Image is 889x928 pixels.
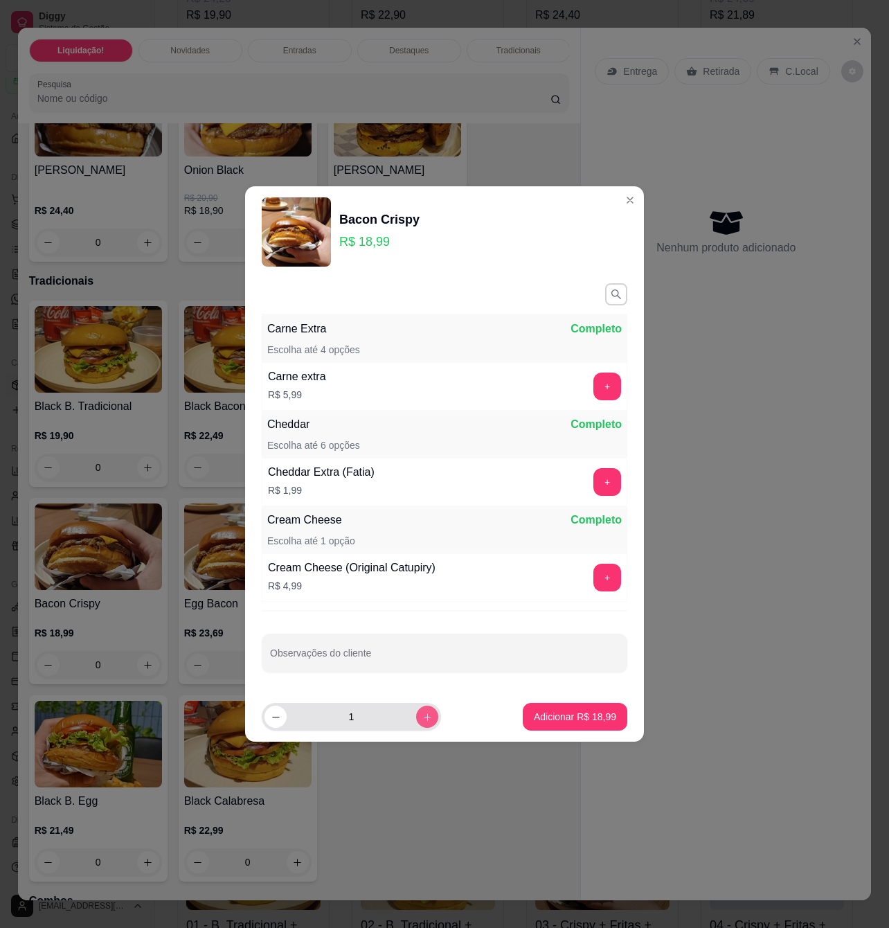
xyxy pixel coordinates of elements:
[268,560,435,576] div: Cream Cheese (Original Catupiry)
[267,438,360,452] p: Escolha até 6 opções
[268,464,375,481] div: Cheddar Extra (Fatia)
[571,512,622,528] p: Completo
[593,564,621,591] button: add
[268,388,326,402] p: R$ 5,99
[593,373,621,400] button: add
[523,703,627,731] button: Adicionar R$ 18,99
[267,343,360,357] p: Escolha até 4 opções
[267,416,309,433] p: Cheddar
[268,368,326,385] div: Carne extra
[262,197,331,267] img: product-image
[268,579,435,593] p: R$ 4,99
[571,416,622,433] p: Completo
[593,468,621,496] button: add
[339,210,420,229] div: Bacon Crispy
[267,512,342,528] p: Cream Cheese
[534,710,616,724] p: Adicionar R$ 18,99
[268,483,375,497] p: R$ 1,99
[571,321,622,337] p: Completo
[267,534,355,548] p: Escolha até 1 opção
[416,706,438,728] button: increase-product-quantity
[267,321,326,337] p: Carne Extra
[264,706,287,728] button: decrease-product-quantity
[619,189,641,211] button: Close
[270,652,619,666] input: Observações do cliente
[339,232,420,251] p: R$ 18,99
